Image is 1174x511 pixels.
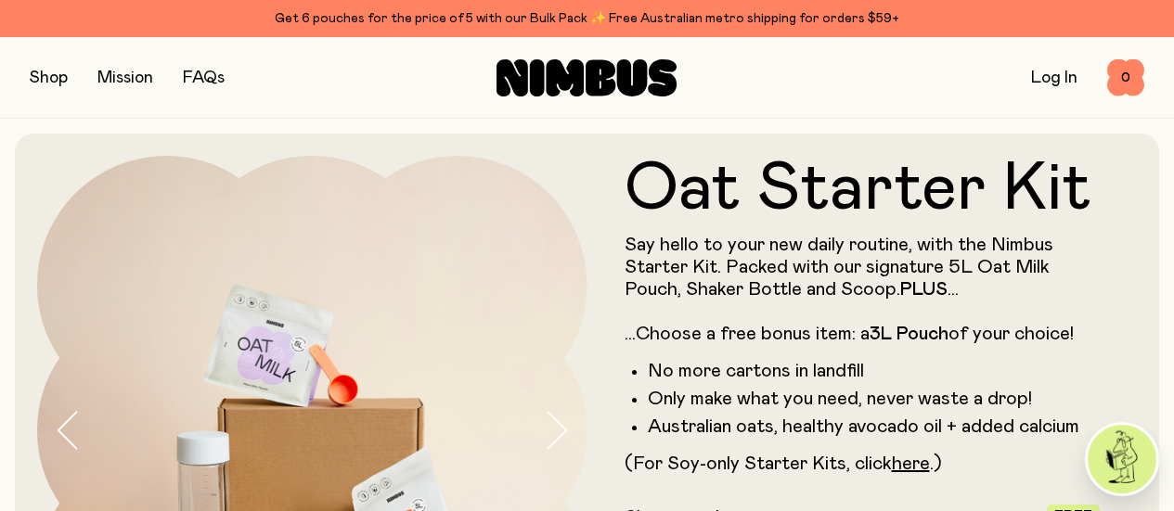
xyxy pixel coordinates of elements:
[1088,425,1156,493] img: agent
[897,325,948,343] strong: Pouch
[900,280,948,299] strong: PLUS
[892,454,930,473] a: here
[625,156,1101,223] h1: Oat Starter Kit
[648,388,1101,410] li: Only make what you need, never waste a drop!
[648,415,1101,438] li: Australian oats, healthy avocado oil + added calcium
[1031,70,1077,86] a: Log In
[183,70,225,86] a: FAQs
[648,360,1101,382] li: No more cartons in landfill
[30,7,1144,30] div: Get 6 pouches for the price of 5 with our Bulk Pack ✨ Free Australian metro shipping for orders $59+
[870,325,892,343] strong: 3L
[625,234,1101,345] p: Say hello to your new daily routine, with the Nimbus Starter Kit. Packed with our signature 5L Oa...
[625,453,1101,475] p: (For Soy-only Starter Kits, click .)
[97,70,153,86] a: Mission
[1107,59,1144,96] button: 0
